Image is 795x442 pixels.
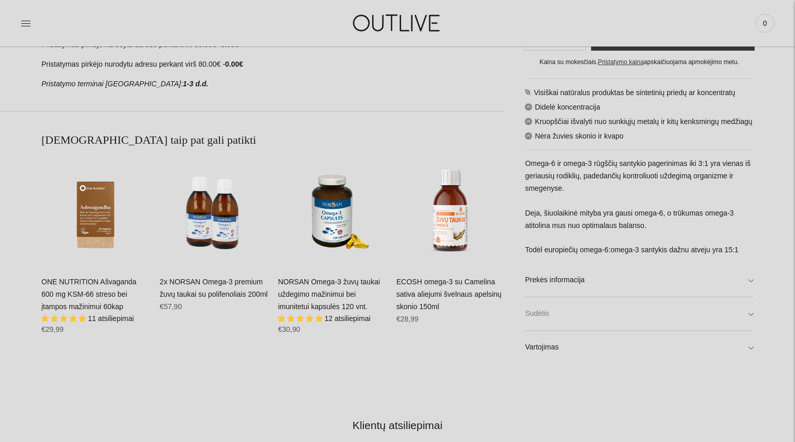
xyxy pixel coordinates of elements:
a: 0 [756,12,774,35]
a: Sudėtis [525,297,754,330]
a: Pristatymo kaina [598,58,644,66]
span: €28,99 [396,315,419,323]
h2: Klientų atsiliepimai [50,418,745,433]
strong: 0.00€ [225,60,243,68]
a: Prekės informacija [525,264,754,297]
a: 2x NORSAN Omega-3 premium žuvų taukai su polifenoliais 200ml [160,278,268,298]
span: 5.00 stars [41,314,88,323]
span: 0 [758,16,772,31]
span: €57,90 [160,302,182,311]
p: Pristatymas pirkėjo nurodytu adresu perkant virš 80.00€ - [41,58,504,71]
a: Vartojimas [525,331,754,364]
img: OUTLIVE [333,5,462,41]
a: NORSAN Omega-3 žuvų taukai uždegimo mažinimui bei imunitetui kapsulės 120 vnt. [278,278,380,311]
span: 11 atsiliepimai [88,314,134,323]
a: NORSAN Omega-3 žuvų taukai uždegimo mažinimui bei imunitetui kapsulės 120 vnt. [278,158,386,266]
a: ONE NUTRITION Ašvaganda 600 mg KSM-66 streso bei įtampos mažinimui 60kap [41,278,137,311]
strong: 1-3 d.d. [183,80,208,88]
span: 12 atsiliepimai [325,314,371,323]
p: Omega-6 ir omega-3 rūgščių santykio pagerinimas iki 3:1 yra vienas iš geriausių rodiklių, padedan... [525,158,754,257]
strong: 3.90€ [220,40,239,49]
span: €30,90 [278,325,300,333]
a: ONE NUTRITION Ašvaganda 600 mg KSM-66 streso bei įtampos mažinimui 60kap [41,158,150,266]
span: €29,99 [41,325,64,333]
span: 4.92 stars [278,314,325,323]
h2: [DEMOGRAPHIC_DATA] taip pat gali patikti [41,132,504,148]
a: 2x NORSAN Omega-3 premium žuvų taukai su polifenoliais 200ml [160,158,268,266]
a: ECOSH omega-3 su Camelina sativa aliejumi švelnaus apelsinų skonio 150ml [396,278,502,311]
a: ECOSH omega-3 su Camelina sativa aliejumi švelnaus apelsinų skonio 150ml [396,158,505,266]
div: Visiškai natūralus produktas be sintetinių priedų ar koncentratų Didelė koncentracija Kruopščiai ... [525,78,754,364]
em: Pristatymo terminai [GEOGRAPHIC_DATA]: [41,80,183,88]
div: Kaina su mokesčiais. apskaičiuojama apmokėjimo metu. [525,57,754,68]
